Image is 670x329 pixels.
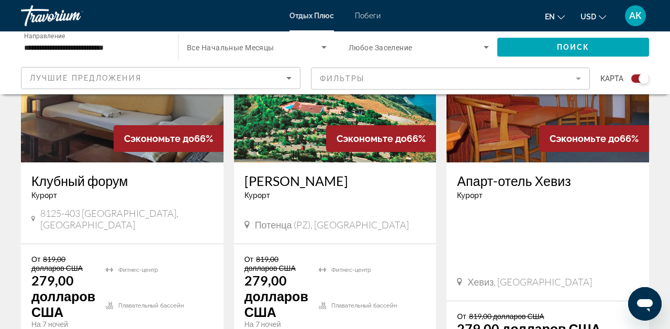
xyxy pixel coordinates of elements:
span: ПОИСК [557,43,590,51]
a: [PERSON_NAME] [244,173,426,189]
span: От [31,255,40,264]
a: Клубный форум [31,173,213,189]
span: Направление [24,32,65,39]
span: От [244,255,253,264]
span: Сэкономьте до [550,133,620,144]
span: Любое Заселение [349,43,412,52]
p: На 7 ночей [31,320,95,329]
a: Отдых Плюс [289,12,334,20]
span: EN [545,13,555,21]
span: АК [629,10,642,21]
span: Курорт [31,191,57,200]
span: Фитнес-центр [118,267,158,273]
span: Потенца (PZ), [GEOGRAPHIC_DATA] [255,219,409,231]
span: 819,00 долларов США [469,312,544,321]
a: Побеги [355,12,381,20]
span: Сэкономьте до [124,133,194,144]
div: 66% [539,125,649,152]
p: На 7 ночей [244,320,308,329]
span: Курорт [244,191,270,200]
p: 279,00 долларов США [31,272,95,320]
mat-select: СОРТИРОВКА ПО [30,72,292,84]
div: 66% [114,125,224,152]
span: 819,00 долларов США [31,255,83,272]
span: От [457,312,466,321]
button: Меню пользователя [622,5,649,27]
a: Апарт-отель Хевиз [457,173,639,189]
p: 279,00 долларов США [244,272,308,320]
span: ЛУЧШИЕ ПРЕДЛОЖЕНИЯ [30,74,141,82]
button: ПОИСК [497,38,649,57]
span: Фитнес-центр [331,267,371,273]
span: Все Начальные Месяцы [187,43,274,52]
span: Плавательный бассейн [118,302,184,309]
button: фильтр [311,67,590,90]
span: USD [580,13,596,21]
span: 8125-403 [GEOGRAPHIC_DATA], [GEOGRAPHIC_DATA] [40,207,213,231]
iframe: Кнопка запуска окна обмена сообщениями [628,287,662,321]
button: Изменить валюту [580,9,606,24]
span: Хевиз, [GEOGRAPHIC_DATA] [467,276,592,288]
span: 819,00 долларов США [244,255,296,272]
span: КАРТА [600,71,623,86]
div: 66% [326,125,436,152]
span: Курорт [457,191,483,200]
a: Травориум [21,2,126,29]
button: Изменить язык [545,9,565,24]
span: Сэкономьте до [337,133,407,144]
span: Плавательный бассейн [331,302,397,309]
